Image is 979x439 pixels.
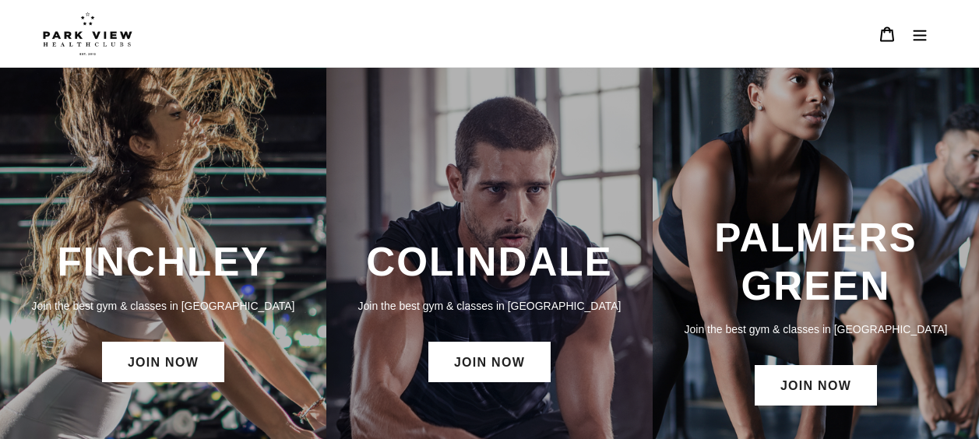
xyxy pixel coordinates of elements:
[903,17,936,51] button: Menu
[342,297,637,314] p: Join the best gym & classes in [GEOGRAPHIC_DATA]
[428,342,551,382] a: JOIN NOW: Colindale Membership
[342,238,637,286] h3: COLINDALE
[102,342,224,382] a: JOIN NOW: Finchley Membership
[668,214,963,310] h3: PALMERS GREEN
[43,12,132,55] img: Park view health clubs is a gym near you.
[668,321,963,338] p: Join the best gym & classes in [GEOGRAPHIC_DATA]
[755,365,877,406] a: JOIN NOW: Palmers Green Membership
[16,297,311,314] p: Join the best gym & classes in [GEOGRAPHIC_DATA]
[16,238,311,286] h3: FINCHLEY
